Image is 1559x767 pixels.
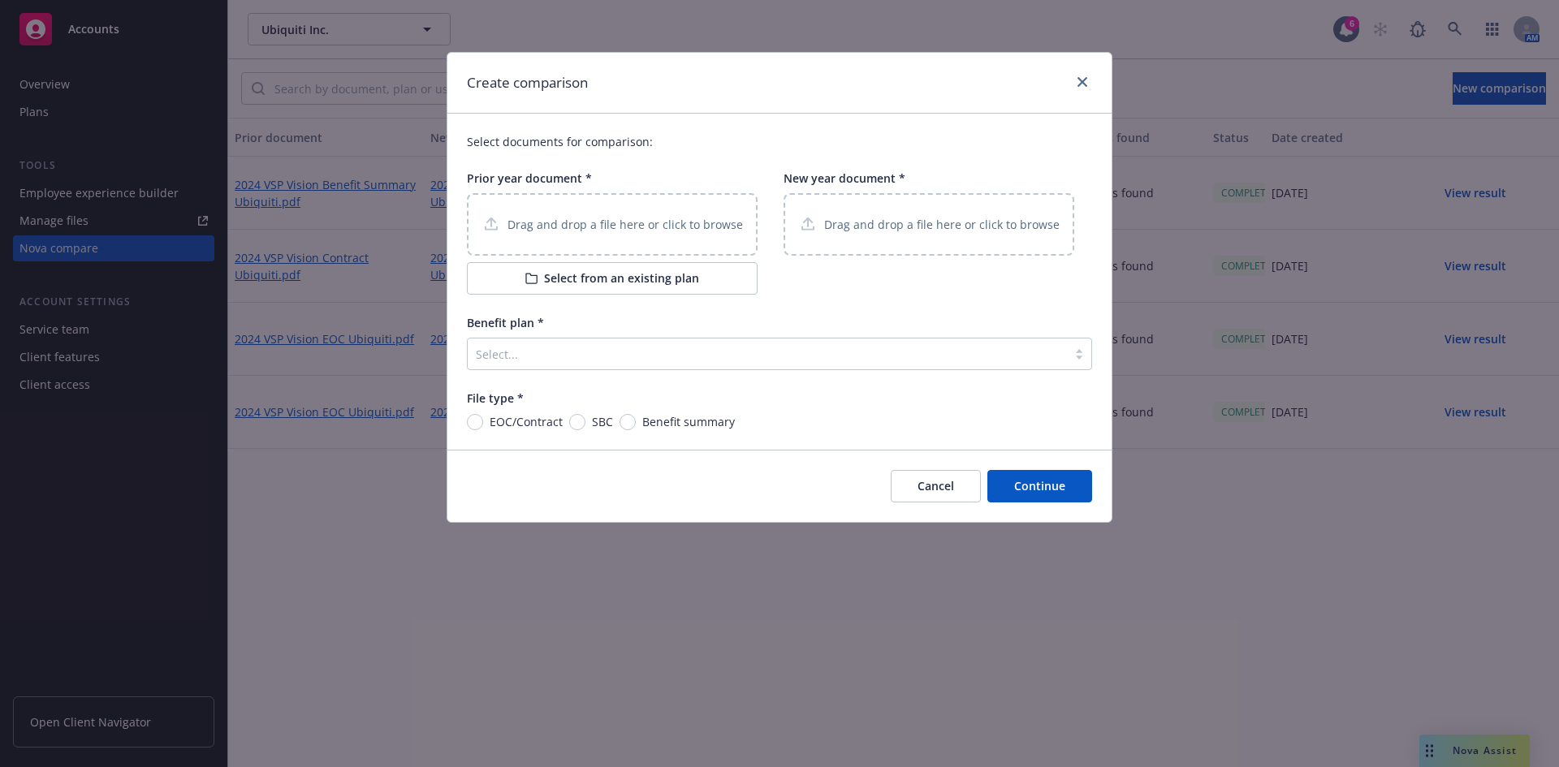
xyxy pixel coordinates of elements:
span: New year document * [784,170,905,186]
span: SBC [592,413,613,430]
a: close [1073,72,1092,92]
input: EOC/Contract [467,414,483,430]
span: EOC/Contract [490,413,563,430]
div: Drag and drop a file here or click to browse [467,193,758,256]
button: Continue [987,470,1092,502]
span: Benefit summary [642,413,735,430]
div: Drag and drop a file here or click to browse [784,193,1074,256]
h1: Create comparison [467,72,588,93]
input: Benefit summary [620,414,636,430]
span: Prior year document * [467,170,592,186]
span: File type * [467,390,524,406]
span: Benefit plan * [467,315,544,330]
p: Drag and drop a file here or click to browse [824,216,1060,233]
input: SBC [569,414,585,430]
button: Select from an existing plan [467,262,758,295]
p: Select documents for comparison: [467,133,1092,150]
p: Drag and drop a file here or click to browse [507,216,743,233]
button: Cancel [891,470,981,502]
